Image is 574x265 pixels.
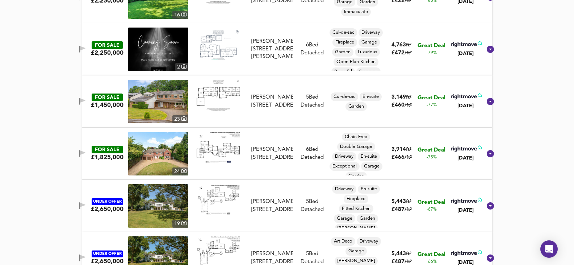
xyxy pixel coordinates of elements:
div: Garden [345,102,367,111]
span: Driveway [359,29,383,36]
span: Garden [357,215,378,222]
div: UNDER OFFER [92,250,123,257]
span: 5,443 [391,251,406,257]
span: Peaceful [331,69,355,75]
span: Garden [332,49,353,55]
div: Garden [345,172,367,181]
div: Fulmer Drive, Gerrards Cross, Buckinghamshire, SL9 7HF [248,146,296,161]
div: [PERSON_NAME] [335,224,378,233]
div: UNDER OFFER [92,198,123,205]
div: Driveway [332,185,356,194]
span: ft² [406,147,411,152]
div: Open Plan Kitchen [334,58,378,66]
span: Art Deco [331,238,355,245]
div: Driveway [332,152,356,161]
div: Garage [334,214,355,223]
span: Fitted Kitchen [339,206,373,212]
span: Chain Free [342,134,370,140]
div: Spacious [356,67,381,76]
div: [DATE] [449,50,482,57]
div: Garden [357,214,378,223]
span: / ft² [405,260,412,264]
div: Cul-de-sac [330,28,357,37]
svg: Show Details [486,149,495,158]
img: Floorplan [197,80,240,111]
div: FOR SALE£1,450,000 property thumbnail 23 Floorplan[PERSON_NAME][STREET_ADDRESS]5Bed DetachedCul-d... [82,75,492,128]
span: Garden [345,103,367,110]
div: Howards Thicket, Gerrards Cross, Buckinghamshire, SL9 7NU [248,94,296,109]
span: £ 472 [391,50,412,56]
span: Exceptional [330,163,360,170]
span: Great Deal [418,42,445,50]
div: Exceptional [330,162,360,171]
svg: Show Details [486,45,495,54]
span: Garage [345,248,367,254]
div: Fitted Kitchen [339,204,373,213]
span: £ 460 [391,103,412,108]
span: Cul-de-sac [331,94,358,100]
img: property thumbnail [128,184,188,228]
div: FOR SALE [92,41,123,49]
span: Garage [334,215,355,222]
span: -67% [427,207,437,213]
span: 5,443 [391,199,406,204]
span: ft² [406,95,411,100]
span: £ 466 [391,155,412,160]
span: Luxurious [355,49,380,55]
span: ft² [406,199,411,204]
span: 4,763 [391,42,406,48]
span: £ 487 [391,207,412,212]
img: property thumbnail [128,80,188,123]
div: En-suite [358,152,380,161]
div: En-suite [358,185,380,194]
div: FOR SALE£2,250,000 property thumbnail 2 Floorplan[PERSON_NAME][STREET_ADDRESS][PERSON_NAME]6Bed D... [82,23,492,75]
span: / ft² [405,103,412,108]
div: Art Deco [331,237,355,246]
div: Peaceful [331,67,355,76]
span: Double Garage [337,144,375,150]
div: UNDER OFFER£2,650,000 property thumbnail 19 Floorplan[PERSON_NAME][STREET_ADDRESS]5Bed DetachedDr... [82,180,492,232]
div: Driveway [357,237,381,246]
span: Driveway [332,153,356,160]
span: Driveway [332,186,356,192]
div: 6 Bed Detached [296,41,328,57]
span: -66% [427,259,437,265]
a: property thumbnail 24 [128,132,188,175]
span: Fireplace [332,39,357,46]
div: 2 [175,63,188,71]
div: 23 [172,115,188,123]
div: Immaculate [341,8,371,16]
span: En-suite [358,153,380,160]
img: Floorplan [197,132,240,163]
div: Luxurious [355,48,380,57]
span: Spacious [356,69,381,75]
div: Driveway [359,28,383,37]
span: En-suite [360,94,382,100]
div: Double Garage [337,142,375,151]
span: -77% [427,102,437,108]
div: £1,450,000 [91,101,123,109]
span: [PERSON_NAME] [335,225,378,232]
div: FOR SALE [92,146,123,153]
svg: Show Details [486,97,495,106]
div: Garage [345,247,367,256]
img: Floorplan [197,28,240,61]
span: -79% [427,50,437,56]
div: Open Intercom Messenger [540,240,558,258]
div: Garden [332,48,353,57]
div: [PERSON_NAME][STREET_ADDRESS] [251,146,293,161]
svg: Show Details [486,202,495,210]
div: 24 [172,167,188,175]
span: Garden [345,173,367,179]
span: Cul-de-sac [330,29,357,36]
span: Great Deal [418,251,445,258]
div: 19 [172,220,188,228]
span: / ft² [405,155,412,160]
a: property thumbnail 23 [128,80,188,123]
div: Howards Thicket, Gerrards Cross, SL9 7NT [248,38,296,61]
span: Garage [361,163,382,170]
div: £2,250,000 [91,49,123,57]
span: Great Deal [418,94,445,102]
span: Fireplace [344,196,368,202]
span: Immaculate [341,9,371,15]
